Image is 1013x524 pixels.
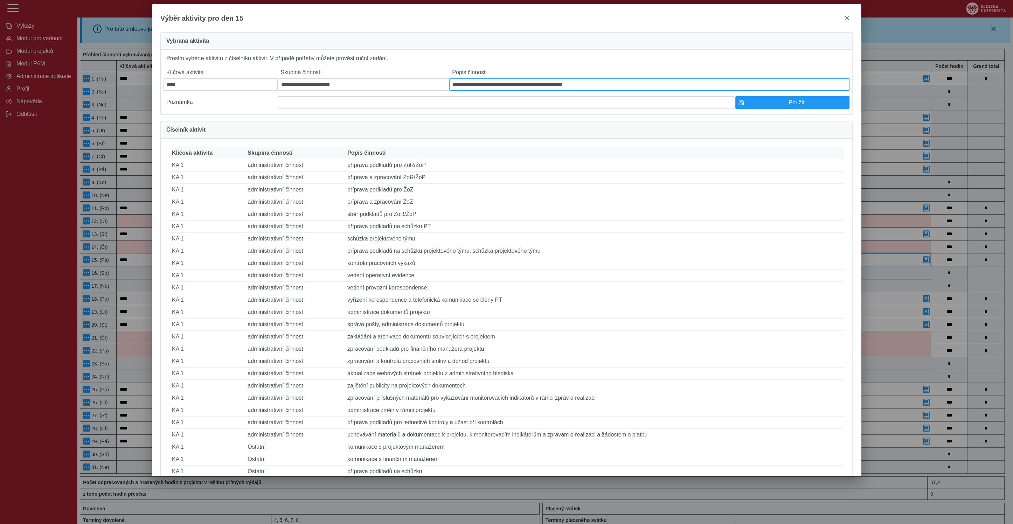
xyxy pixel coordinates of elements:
[169,233,245,245] td: KA 1
[345,355,844,368] td: zpracování a kontrola pracovních smluv a dohod projektu
[169,343,245,355] td: KA 1
[166,38,209,44] span: Vybraná aktivita
[169,417,245,429] td: KA 1
[245,368,345,380] td: administrativní činnost
[245,441,345,453] td: Ostatní
[169,331,245,343] td: KA 1
[164,96,278,109] label: Poznámka
[169,466,245,478] td: KA 1
[245,282,345,294] td: administrativní činnost
[347,150,386,156] span: Popis činnosti
[345,233,844,245] td: schůzka projektového týmu
[345,319,844,331] td: správa pošty, administrace dokumentů projektu
[345,343,844,355] td: zpracování podkladů pro finančního manažera projektu
[345,196,844,208] td: příprava a zpracování ŽoZ
[169,159,245,172] td: KA 1
[245,380,345,392] td: administrativní činnost
[345,404,844,417] td: administrace změn v rámci projektu
[345,380,844,392] td: zajištění publicity na projektových dokumentech
[245,233,345,245] td: administrativní činnost
[245,331,345,343] td: administrativní činnost
[345,282,844,294] td: vedení provozní korespondence
[169,355,245,368] td: KA 1
[169,172,245,184] td: KA 1
[169,221,245,233] td: KA 1
[345,257,844,270] td: kontrola pracovních výkazů
[841,13,853,24] button: close
[164,67,278,78] label: Klíčová aktivita
[169,453,245,466] td: KA 1
[345,331,844,343] td: zakládání a archivace dokumentů souvisejících s projektem
[169,196,245,208] td: KA 1
[160,50,853,115] div: Prosím vyberte aktivitu z číselníku aktivit. V případě potřeby můžete provést ruční zadání.
[735,96,850,109] button: Použít
[345,466,844,478] td: příprava podkladů na schůzku
[345,221,844,233] td: příprava podkladů na schůzku PT
[166,127,206,133] span: Číselník aktivit
[248,150,292,156] span: Skupina činností
[245,245,345,257] td: administrativní činnost
[245,159,345,172] td: administrativní činnost
[278,67,449,78] label: Skupina činností
[160,14,243,22] span: Výběr aktivity pro den 15
[449,67,849,78] label: Popis činnosti
[245,404,345,417] td: administrativní činnost
[245,294,345,306] td: administrativní činnost
[169,392,245,404] td: KA 1
[345,172,844,184] td: příprava a zpracování ZoR/ŽoP
[169,404,245,417] td: KA 1
[169,270,245,282] td: KA 1
[245,184,345,196] td: administrativní činnost
[345,294,844,306] td: vyřízení korespondence a telefonická komunikace se členy PT
[345,245,844,257] td: příprava podkladů na schůzku projektového týmu, schůzka projektového týmu
[169,282,245,294] td: KA 1
[245,319,345,331] td: administrativní činnost
[172,150,213,156] span: Klíčová aktivita
[345,417,844,429] td: příprava podkladů pro jednotlivé kontroly a účast při kontrolách
[169,429,245,441] td: KA 1
[345,208,844,221] td: sběr podkladů pro ZoR/ŽoP
[169,319,245,331] td: KA 1
[169,306,245,319] td: KA 1
[245,453,345,466] td: Ostatní
[345,368,844,380] td: aktualizace webových stránek projektu z administrativního hlediska
[345,184,844,196] td: příprava podkladů pro ŽoZ
[245,196,345,208] td: administrativní činnost
[245,392,345,404] td: administrativní činnost
[169,208,245,221] td: KA 1
[169,368,245,380] td: KA 1
[169,245,245,257] td: KA 1
[169,294,245,306] td: KA 1
[245,306,345,319] td: administrativní činnost
[169,184,245,196] td: KA 1
[245,270,345,282] td: administrativní činnost
[345,392,844,404] td: zpracování příslušných materiálů pro vykazování monitorovacích indikátorů v rámci zpráv o realizaci
[245,208,345,221] td: administrativní činnost
[345,441,844,453] td: komunikace s projektovým manažerem
[245,355,345,368] td: administrativní činnost
[245,221,345,233] td: administrativní činnost
[345,429,844,441] td: uchovávání materiálů a dokumentace k projektu, k monitorovacím indikátorům a zprávám o realizaci ...
[345,159,844,172] td: příprava podkladů pro ZoR/ŽoP
[345,306,844,319] td: administrace dokumentů projektu
[747,99,847,106] span: Použít
[245,429,345,441] td: administrativní činnost
[245,417,345,429] td: administrativní činnost
[245,343,345,355] td: administrativní činnost
[169,380,245,392] td: KA 1
[169,257,245,270] td: KA 1
[245,257,345,270] td: administrativní činnost
[245,172,345,184] td: administrativní činnost
[345,453,844,466] td: komunikace s finančním manažerem
[345,270,844,282] td: vedení operativní evidence
[169,441,245,453] td: KA 1
[245,466,345,478] td: Ostatní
